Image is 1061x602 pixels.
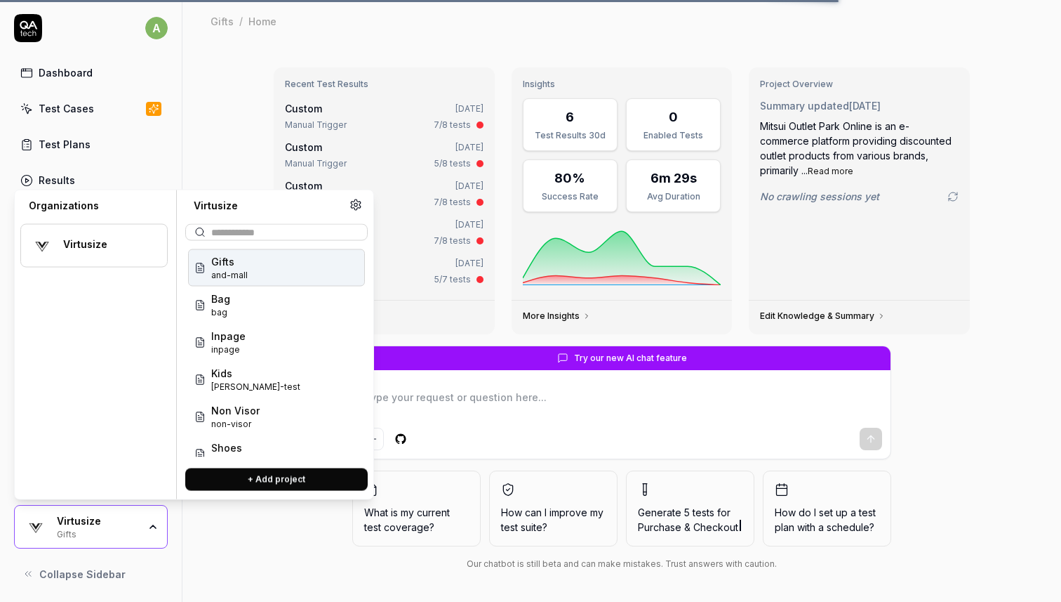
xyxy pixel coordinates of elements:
div: Test Results 30d [532,129,608,142]
div: Manual Trigger [285,157,347,170]
a: More Insights [523,310,591,322]
button: Collapse Sidebar [14,560,168,588]
span: What is my current test coverage? [364,505,469,535]
div: Test Plans [39,137,91,152]
div: Enabled Tests [635,129,712,142]
span: No crawling sessions yet [760,189,879,204]
time: [DATE] [455,103,483,114]
div: Home [248,14,276,28]
button: What is my current test coverage? [352,471,481,547]
div: Success Rate [532,190,608,203]
time: [DATE] [455,142,483,152]
time: [DATE] [849,100,881,112]
div: Our chatbot is still beta and can make mistakes. Trust answers with caution. [352,558,891,570]
button: How do I set up a test plan with a schedule? [763,471,891,547]
span: Non Visor [211,403,260,418]
span: Project ID: SOys [211,343,246,356]
div: 0 [669,107,678,126]
span: Summary updated [760,100,849,112]
div: 6m 29s [650,169,697,188]
div: Avg Duration [635,190,712,203]
div: 7/8 tests [434,196,471,209]
div: 80% [554,169,585,188]
div: Virtusize [185,199,349,213]
span: Custom [285,141,322,153]
img: Virtusize Logo [29,233,55,259]
a: Results [14,166,168,194]
div: Organizations [20,199,168,213]
div: Test Cases [39,101,94,116]
span: Project ID: K9uo [211,381,300,393]
a: Dashboard [14,59,168,86]
a: Custom[DATE]Manual Trigger5/7 tests [282,253,486,289]
a: Custom[DATE]Manual Trigger7/8 tests [282,98,486,134]
div: Results [39,173,75,188]
span: How do I set up a test plan with a schedule? [775,505,879,535]
div: Suggestions [185,247,368,457]
h3: Recent Test Results [285,79,483,90]
div: Gifts [211,14,234,28]
div: 7/8 tests [434,119,471,131]
div: Manual Trigger [285,119,347,131]
div: / [239,14,243,28]
span: Project ID: oAST [211,269,248,282]
a: Edit Knowledge & Summary [760,310,886,322]
div: 7/8 tests [434,235,471,247]
span: Kids [211,366,300,381]
div: 5/8 tests [434,157,471,170]
span: Collapse Sidebar [39,567,126,582]
span: Inpage [211,329,246,343]
span: How can I improve my test suite? [501,505,606,535]
a: Custom[DATE]Manual Trigger7/8 tests [282,214,486,250]
span: Project ID: 2fcy [211,306,230,319]
a: Go to crawling settings [947,191,959,202]
div: 5/7 tests [434,273,471,286]
div: Virtusize [63,238,149,251]
span: Project ID: FOi1 [211,455,242,468]
span: Bag [211,292,230,306]
a: Custom[DATE]Manual Trigger5/8 tests [282,137,486,173]
a: Custom[DATE]Manual Trigger7/8 tests [282,176,486,211]
button: + Add project [185,469,368,491]
time: [DATE] [455,258,483,268]
a: Test Cases [14,95,168,122]
button: a [145,14,168,42]
span: Generate 5 tests for [638,505,742,535]
span: a [145,17,168,39]
span: Project ID: 5R5J [211,418,260,431]
span: Try our new AI chat feature [574,352,687,365]
span: Purchase & Checkout [638,521,738,533]
span: Shoes [211,440,242,455]
button: Generate 5 tests forPurchase & Checkout [626,471,754,547]
span: Custom [285,103,322,114]
time: [DATE] [455,219,483,230]
h3: Insights [523,79,721,90]
time: [DATE] [455,181,483,191]
div: 6 [566,107,574,126]
a: Organization settings [349,199,362,216]
h3: Project Overview [760,79,959,90]
div: Gifts [57,528,138,539]
button: Virtusize LogoVirtusize [20,224,168,268]
button: Virtusize LogoVirtusizeGifts [14,505,168,549]
button: How can I improve my test suite? [489,471,618,547]
span: Gifts [211,254,248,269]
img: Virtusize Logo [23,514,48,539]
a: Test Plans [14,131,168,158]
span: Mitsui Outlet Park Online is an e-commerce platform providing discounted outlet products from var... [760,120,952,176]
span: Custom [285,180,322,192]
div: Dashboard [39,65,93,80]
button: Read more [808,165,853,178]
div: Virtusize [57,515,138,528]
